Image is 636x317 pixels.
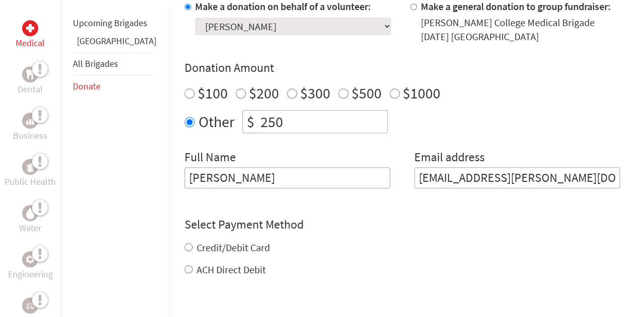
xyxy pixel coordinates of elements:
[73,80,101,92] a: Donate
[414,149,485,167] label: Email address
[26,69,34,79] img: Dental
[414,167,620,188] input: Your Email
[13,113,47,143] a: BusinessBusiness
[22,297,38,313] div: Legal Empowerment
[197,241,270,254] label: Credit/Debit Card
[26,302,34,308] img: Legal Empowerment
[73,75,156,97] li: Donate
[185,167,390,188] input: Enter Full Name
[5,175,56,189] p: Public Health
[13,129,47,143] p: Business
[73,17,147,29] a: Upcoming Brigades
[185,149,236,167] label: Full Name
[77,35,156,47] a: [GEOGRAPHIC_DATA]
[26,117,34,125] img: Business
[8,251,53,281] a: EngineeringEngineering
[198,83,228,102] label: $100
[185,60,620,76] h4: Donation Amount
[26,255,34,263] img: Engineering
[199,110,234,133] label: Other
[73,12,156,34] li: Upcoming Brigades
[73,34,156,52] li: Panama
[300,83,330,102] label: $300
[249,83,279,102] label: $200
[22,66,38,82] div: Dental
[19,205,41,235] a: WaterWater
[22,159,38,175] div: Public Health
[19,221,41,235] p: Water
[73,52,156,75] li: All Brigades
[26,162,34,172] img: Public Health
[18,82,43,96] p: Dental
[258,111,387,133] input: Enter Amount
[8,267,53,281] p: Engineering
[197,263,266,276] label: ACH Direct Debit
[16,36,45,50] p: Medical
[403,83,440,102] label: $1000
[185,217,620,233] h4: Select Payment Method
[22,251,38,267] div: Engineering
[351,83,382,102] label: $500
[26,24,34,32] img: Medical
[18,66,43,96] a: DentalDental
[22,20,38,36] div: Medical
[421,16,620,44] div: [PERSON_NAME] College Medical Brigade [DATE] [GEOGRAPHIC_DATA]
[73,58,118,69] a: All Brigades
[16,20,45,50] a: MedicalMedical
[26,207,34,219] img: Water
[22,205,38,221] div: Water
[22,113,38,129] div: Business
[243,111,258,133] div: $
[5,159,56,189] a: Public HealthPublic Health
